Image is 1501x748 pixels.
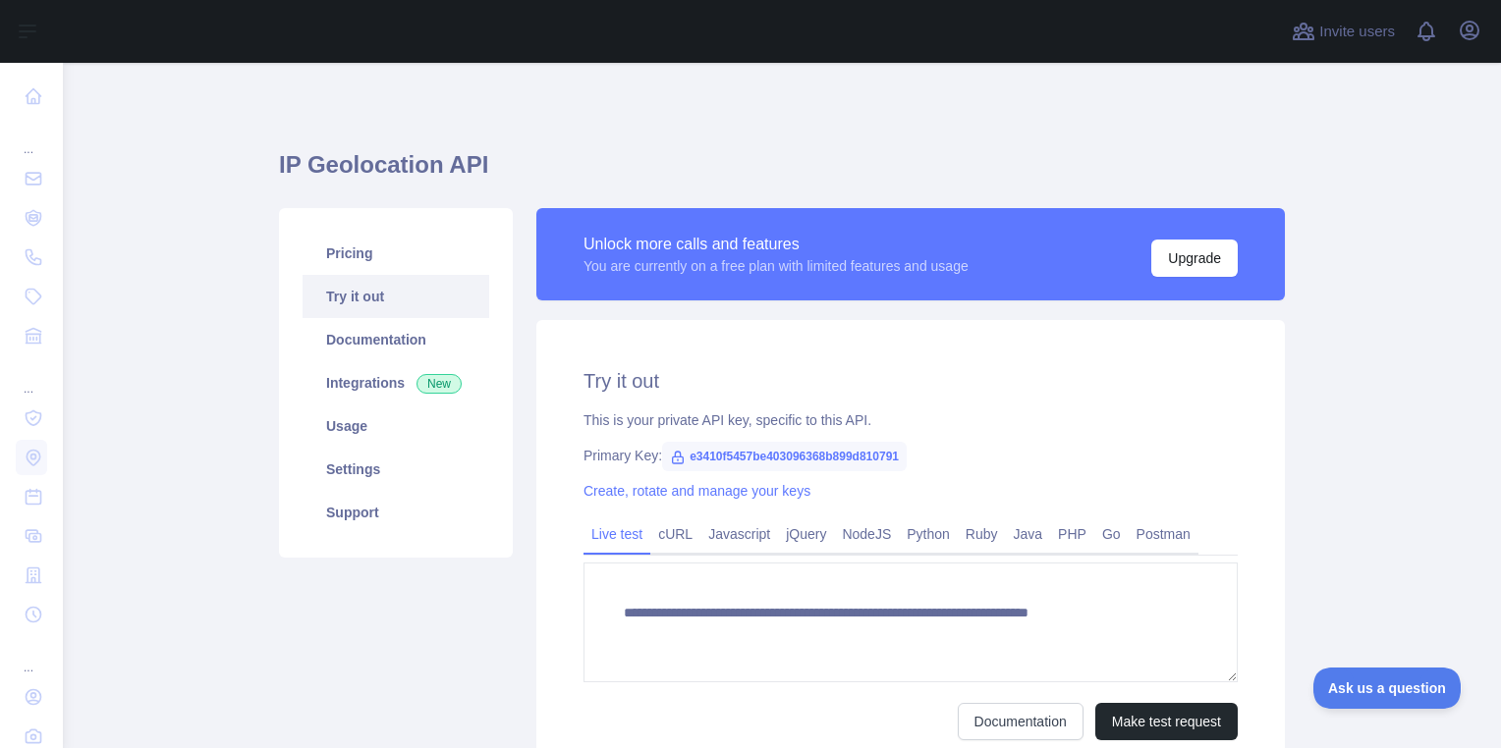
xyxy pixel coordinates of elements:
span: New [417,374,462,394]
a: cURL [650,518,700,550]
div: This is your private API key, specific to this API. [584,410,1238,430]
a: Javascript [700,518,778,550]
div: ... [16,118,47,157]
span: e3410f5457be403096368b899d810791 [662,442,907,471]
a: Try it out [303,275,489,318]
a: Live test [584,518,650,550]
button: Make test request [1095,703,1238,740]
a: Create, rotate and manage your keys [584,483,810,499]
a: Java [1006,518,1051,550]
div: You are currently on a free plan with limited features and usage [584,256,969,276]
div: ... [16,636,47,675]
a: Go [1094,518,1129,550]
a: Usage [303,404,489,448]
a: Ruby [958,518,1006,550]
button: Upgrade [1151,240,1238,277]
div: ... [16,357,47,397]
a: Settings [303,448,489,491]
iframe: Toggle Customer Support [1313,668,1462,709]
a: Pricing [303,232,489,275]
h2: Try it out [584,367,1238,395]
div: Primary Key: [584,446,1238,465]
a: PHP [1050,518,1094,550]
a: Documentation [303,318,489,361]
a: Documentation [958,703,1084,740]
h1: IP Geolocation API [279,149,1285,196]
a: jQuery [778,518,834,550]
a: Integrations New [303,361,489,404]
button: Invite users [1288,16,1399,47]
div: Unlock more calls and features [584,233,969,256]
a: NodeJS [834,518,899,550]
a: Postman [1129,518,1198,550]
span: Invite users [1319,21,1395,43]
a: Python [899,518,958,550]
a: Support [303,491,489,534]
